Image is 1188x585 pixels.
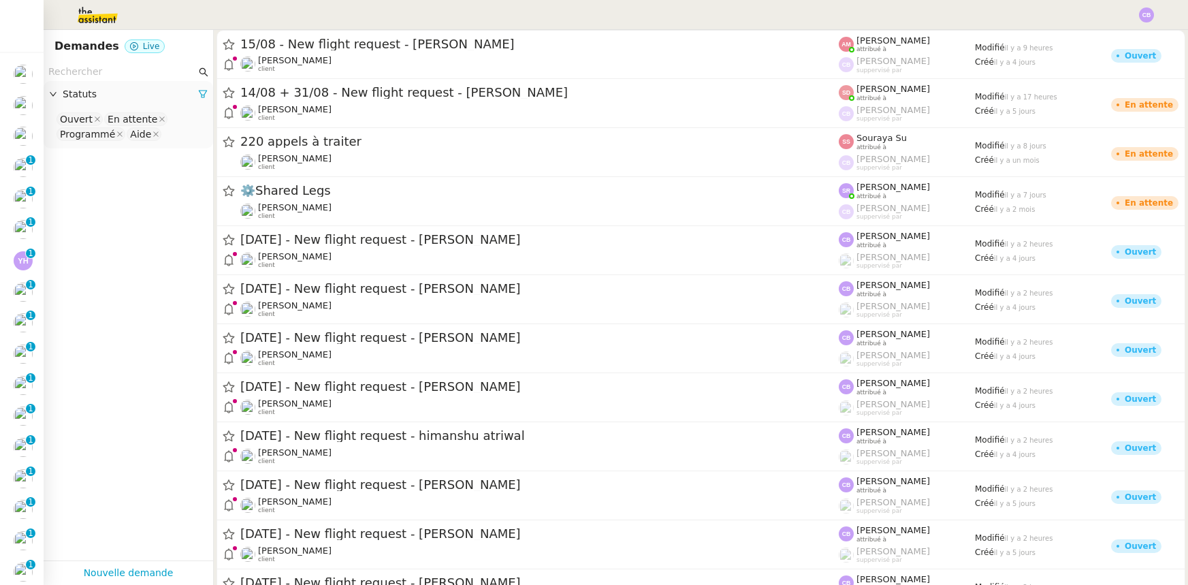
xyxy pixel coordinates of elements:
span: Créé [975,302,994,312]
p: 1 [28,404,33,416]
nz-select-item: Ouvert [57,112,103,126]
img: users%2FW4OQjB9BRtYK2an7yusO0WsYLsD3%2Favatar%2F28027066-518b-424c-8476-65f2e549ac29 [14,65,33,84]
span: attribué à [856,242,886,249]
app-user-label: attribué à [839,280,975,298]
img: svg [839,183,854,198]
img: users%2FC9SBsJ0duuaSgpQFj5LgoEX8n0o2%2Favatar%2Fec9d51b8-9413-4189-adfb-7be4d8c96a3c [240,547,255,562]
img: users%2F7nLfdXEOePNsgCtodsK58jnyGKv1%2Favatar%2FIMG_1682.jpeg [14,531,33,550]
img: svg [839,85,854,100]
span: il y a 4 jours [994,451,1036,458]
span: [PERSON_NAME] [856,476,930,486]
span: attribué à [856,536,886,543]
app-user-label: attribué à [839,84,975,101]
nz-badge-sup: 1 [26,249,35,258]
nz-badge-sup: 1 [26,217,35,227]
img: svg [839,37,854,52]
span: il y a 5 jours [994,549,1036,556]
nz-select-item: Programmé [57,127,125,141]
span: il y a 2 heures [1005,240,1053,248]
span: [DATE] - New flight request - [PERSON_NAME] [240,479,839,491]
span: suppervisé par [856,164,902,172]
span: [PERSON_NAME] [258,349,332,360]
span: il y a 2 heures [1005,535,1053,542]
span: [PERSON_NAME] [856,574,930,584]
span: [PERSON_NAME] [258,104,332,114]
span: attribué à [856,193,886,200]
span: attribué à [856,291,886,298]
span: [PERSON_NAME] [856,448,930,458]
nz-select-item: Aide [127,127,161,141]
app-user-label: attribué à [839,427,975,445]
p: 1 [28,342,33,354]
img: svg [839,330,854,345]
img: users%2FyAaYa0thh1TqqME0LKuif5ROJi43%2Favatar%2F3a825d04-53b1-4b39-9daa-af456df7ce53 [14,345,33,364]
span: il y a 4 jours [994,255,1036,262]
nz-badge-sup: 1 [26,467,35,476]
app-user-label: suppervisé par [839,350,975,368]
span: [PERSON_NAME] [856,203,930,213]
span: client [258,262,275,269]
div: Ouvert [1125,248,1156,256]
p: 1 [28,467,33,479]
nz-badge-sup: 1 [26,187,35,196]
app-user-label: suppervisé par [839,301,975,319]
span: Créé [975,351,994,361]
span: [PERSON_NAME] [258,398,332,409]
span: il y a 2 heures [1005,437,1053,444]
span: il y a 4 jours [994,353,1036,360]
span: attribué à [856,340,886,347]
span: client [258,212,275,220]
nz-badge-sup: 1 [26,311,35,320]
img: users%2FC9SBsJ0duuaSgpQFj5LgoEX8n0o2%2Favatar%2Fec9d51b8-9413-4189-adfb-7be4d8c96a3c [240,204,255,219]
img: svg [839,57,854,72]
nz-badge-sup: 1 [26,560,35,569]
span: [PERSON_NAME] [258,153,332,163]
nz-badge-sup: 1 [26,373,35,383]
span: [PERSON_NAME] [856,378,930,388]
img: users%2FC9SBsJ0duuaSgpQFj5LgoEX8n0o2%2Favatar%2Fec9d51b8-9413-4189-adfb-7be4d8c96a3c [240,106,255,121]
app-user-label: attribué à [839,378,975,396]
img: users%2FC9SBsJ0duuaSgpQFj5LgoEX8n0o2%2Favatar%2Fec9d51b8-9413-4189-adfb-7be4d8c96a3c [240,400,255,415]
img: users%2FoFdbodQ3TgNoWt9kP3GXAs5oaCq1%2Favatar%2Fprofile-pic.png [839,548,854,563]
img: svg [839,281,854,296]
span: il y a 5 jours [994,500,1036,507]
span: [PERSON_NAME] [856,154,930,164]
div: Aide [130,128,151,140]
span: ⚙️Shared Legs [240,185,839,197]
span: il y a 2 heures [1005,289,1053,297]
span: [PERSON_NAME] [856,35,930,46]
p: 1 [28,280,33,292]
span: client [258,114,275,122]
app-user-detailed-label: client [240,496,839,514]
div: En attente [1125,199,1173,207]
img: users%2F7nLfdXEOePNsgCtodsK58jnyGKv1%2Favatar%2FIMG_1682.jpeg [14,189,33,208]
app-user-label: attribué à [839,476,975,494]
span: il y a 2 heures [1005,486,1053,493]
p: 1 [28,528,33,541]
span: [DATE] - New flight request - [PERSON_NAME] [240,528,839,540]
app-user-label: attribué à [839,329,975,347]
img: users%2FW4OQjB9BRtYK2an7yusO0WsYLsD3%2Favatar%2F28027066-518b-424c-8476-65f2e549ac29 [14,96,33,115]
app-user-detailed-label: client [240,104,839,122]
span: [PERSON_NAME] [856,84,930,94]
img: users%2FC9SBsJ0duuaSgpQFj5LgoEX8n0o2%2Favatar%2Fec9d51b8-9413-4189-adfb-7be4d8c96a3c [14,563,33,582]
img: users%2FC9SBsJ0duuaSgpQFj5LgoEX8n0o2%2Favatar%2Fec9d51b8-9413-4189-adfb-7be4d8c96a3c [240,351,255,366]
span: il y a 8 jours [1005,142,1046,150]
span: suppervisé par [856,556,902,564]
span: [PERSON_NAME] [856,399,930,409]
img: svg [839,106,854,121]
p: 1 [28,187,33,199]
app-user-detailed-label: client [240,153,839,171]
img: svg [14,251,33,270]
span: il y a un mois [994,157,1040,164]
span: il y a 4 jours [994,59,1036,66]
span: client [258,458,275,465]
span: client [258,507,275,514]
img: users%2FC9SBsJ0duuaSgpQFj5LgoEX8n0o2%2Favatar%2Fec9d51b8-9413-4189-adfb-7be4d8c96a3c [240,302,255,317]
p: 1 [28,497,33,509]
nz-badge-sup: 1 [26,528,35,538]
span: il y a 4 jours [994,304,1036,311]
app-user-detailed-label: client [240,349,839,367]
span: Live [143,42,160,51]
span: [PERSON_NAME] [856,56,930,66]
